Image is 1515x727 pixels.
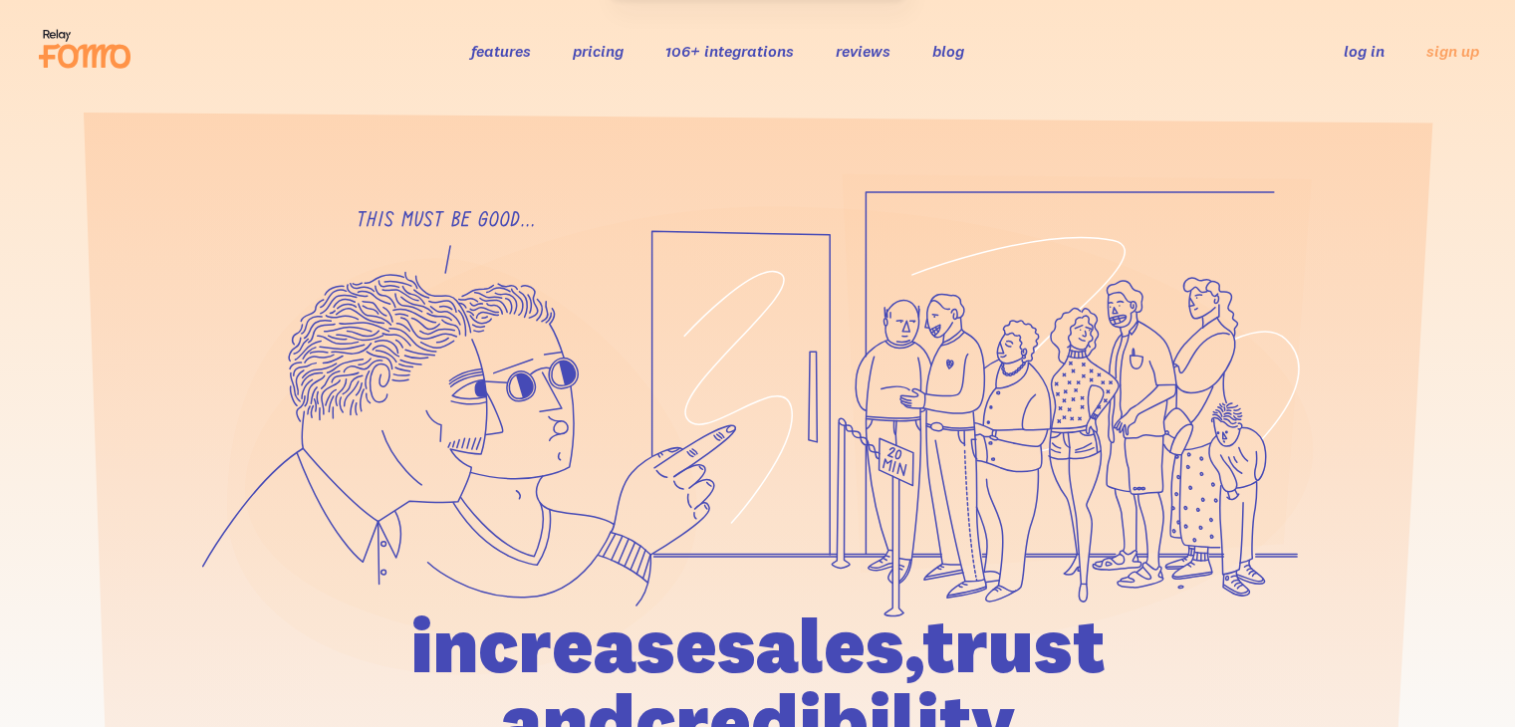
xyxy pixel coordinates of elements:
[665,41,794,61] a: 106+ integrations
[1426,41,1479,62] a: sign up
[471,41,531,61] a: features
[1344,41,1385,61] a: log in
[573,41,624,61] a: pricing
[836,41,890,61] a: reviews
[932,41,964,61] a: blog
